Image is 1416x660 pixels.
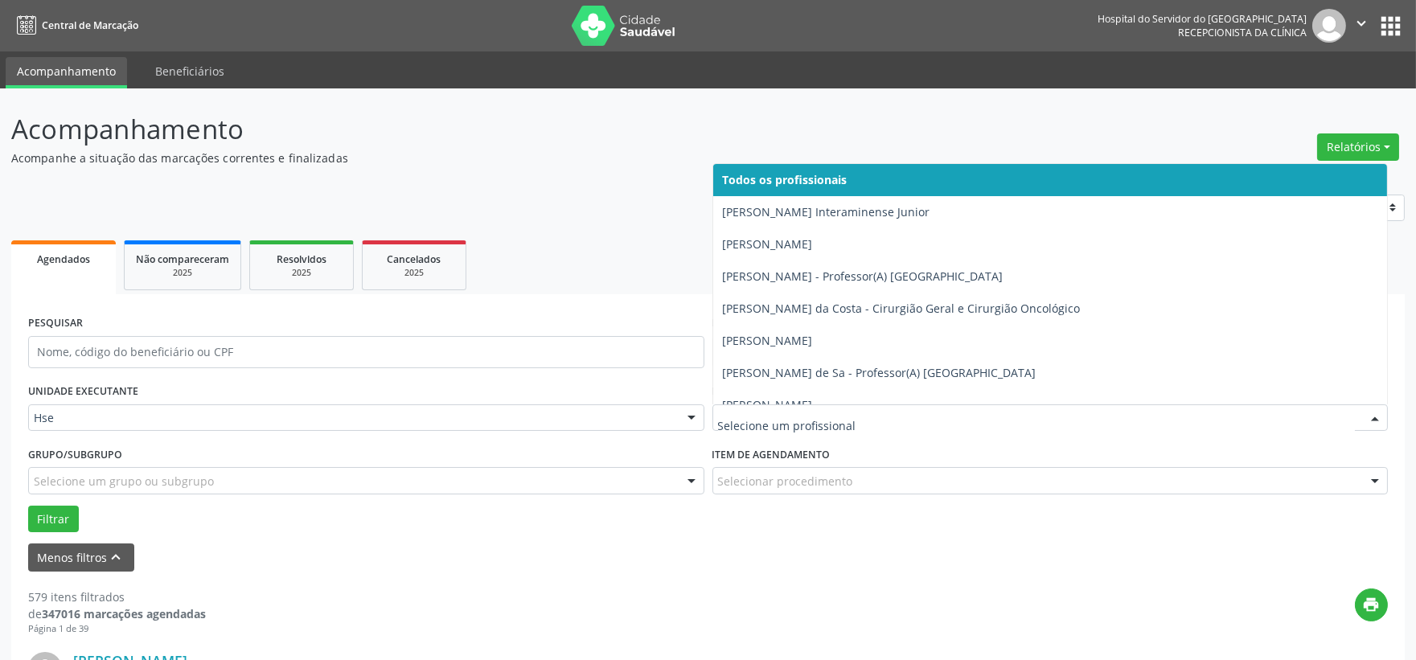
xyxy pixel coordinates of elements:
[108,548,125,566] i: keyboard_arrow_up
[718,410,1356,442] input: Selecione um profissional
[723,269,1004,284] span: [PERSON_NAME] - Professor(A) [GEOGRAPHIC_DATA]
[712,442,831,467] label: Item de agendamento
[1355,588,1388,621] button: print
[42,606,206,621] strong: 347016 marcações agendadas
[1312,9,1346,43] img: img
[1317,133,1399,161] button: Relatórios
[6,57,127,88] a: Acompanhamento
[723,333,813,348] span: [PERSON_NAME]
[1098,12,1307,26] div: Hospital do Servidor do [GEOGRAPHIC_DATA]
[42,18,138,32] span: Central de Marcação
[723,301,1081,316] span: [PERSON_NAME] da Costa - Cirurgião Geral e Cirurgião Oncológico
[136,252,229,266] span: Não compareceram
[261,267,342,279] div: 2025
[28,311,83,336] label: PESQUISAR
[28,506,79,533] button: Filtrar
[11,150,987,166] p: Acompanhe a situação das marcações correntes e finalizadas
[1346,9,1377,43] button: 
[1352,14,1370,32] i: 
[28,588,206,605] div: 579 itens filtrados
[723,397,813,412] span: [PERSON_NAME]
[11,109,987,150] p: Acompanhamento
[144,57,236,85] a: Beneficiários
[28,622,206,636] div: Página 1 de 39
[1178,26,1307,39] span: Recepcionista da clínica
[34,473,214,490] span: Selecione um grupo ou subgrupo
[28,543,134,572] button: Menos filtroskeyboard_arrow_up
[1377,12,1405,40] button: apps
[37,252,90,266] span: Agendados
[723,365,1036,380] span: [PERSON_NAME] de Sa - Professor(A) [GEOGRAPHIC_DATA]
[1363,596,1381,613] i: print
[28,442,122,467] label: Grupo/Subgrupo
[28,605,206,622] div: de
[11,12,138,39] a: Central de Marcação
[374,267,454,279] div: 2025
[136,267,229,279] div: 2025
[718,473,853,490] span: Selecionar procedimento
[723,172,848,187] span: Todos os profissionais
[28,379,138,404] label: UNIDADE EXECUTANTE
[34,410,671,426] span: Hse
[277,252,326,266] span: Resolvidos
[28,336,704,368] input: Nome, código do beneficiário ou CPF
[723,204,930,219] span: [PERSON_NAME] Interaminense Junior
[723,236,813,252] span: [PERSON_NAME]
[388,252,441,266] span: Cancelados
